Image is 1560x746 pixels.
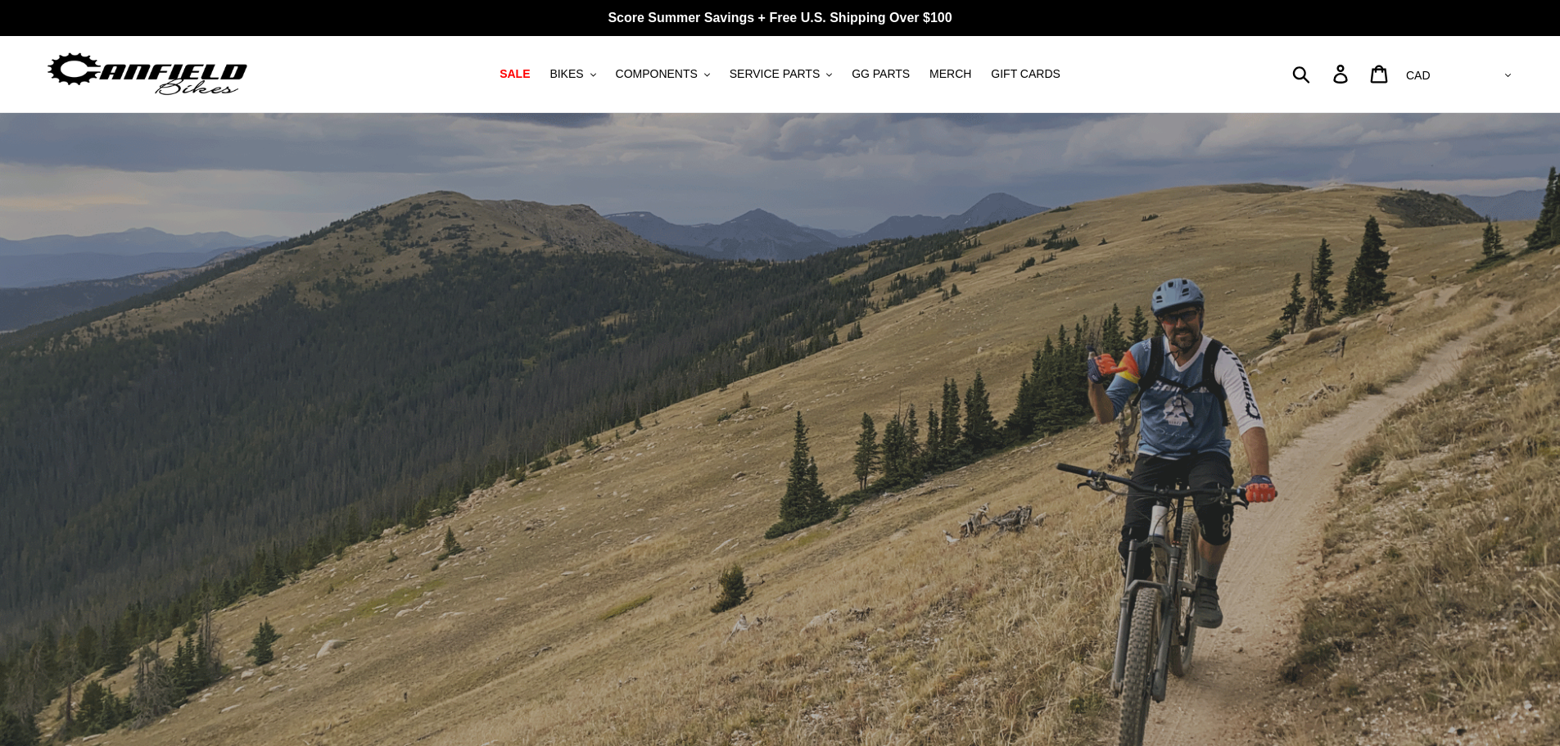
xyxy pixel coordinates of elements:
[549,67,583,81] span: BIKES
[608,63,718,85] button: COMPONENTS
[1301,56,1343,92] input: Search
[500,67,530,81] span: SALE
[541,63,604,85] button: BIKES
[45,48,250,100] img: Canfield Bikes
[616,67,698,81] span: COMPONENTS
[929,67,971,81] span: MERCH
[991,67,1060,81] span: GIFT CARDS
[491,63,538,85] a: SALE
[852,67,910,81] span: GG PARTS
[983,63,1069,85] a: GIFT CARDS
[721,63,840,85] button: SERVICE PARTS
[921,63,979,85] a: MERCH
[843,63,918,85] a: GG PARTS
[730,67,820,81] span: SERVICE PARTS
